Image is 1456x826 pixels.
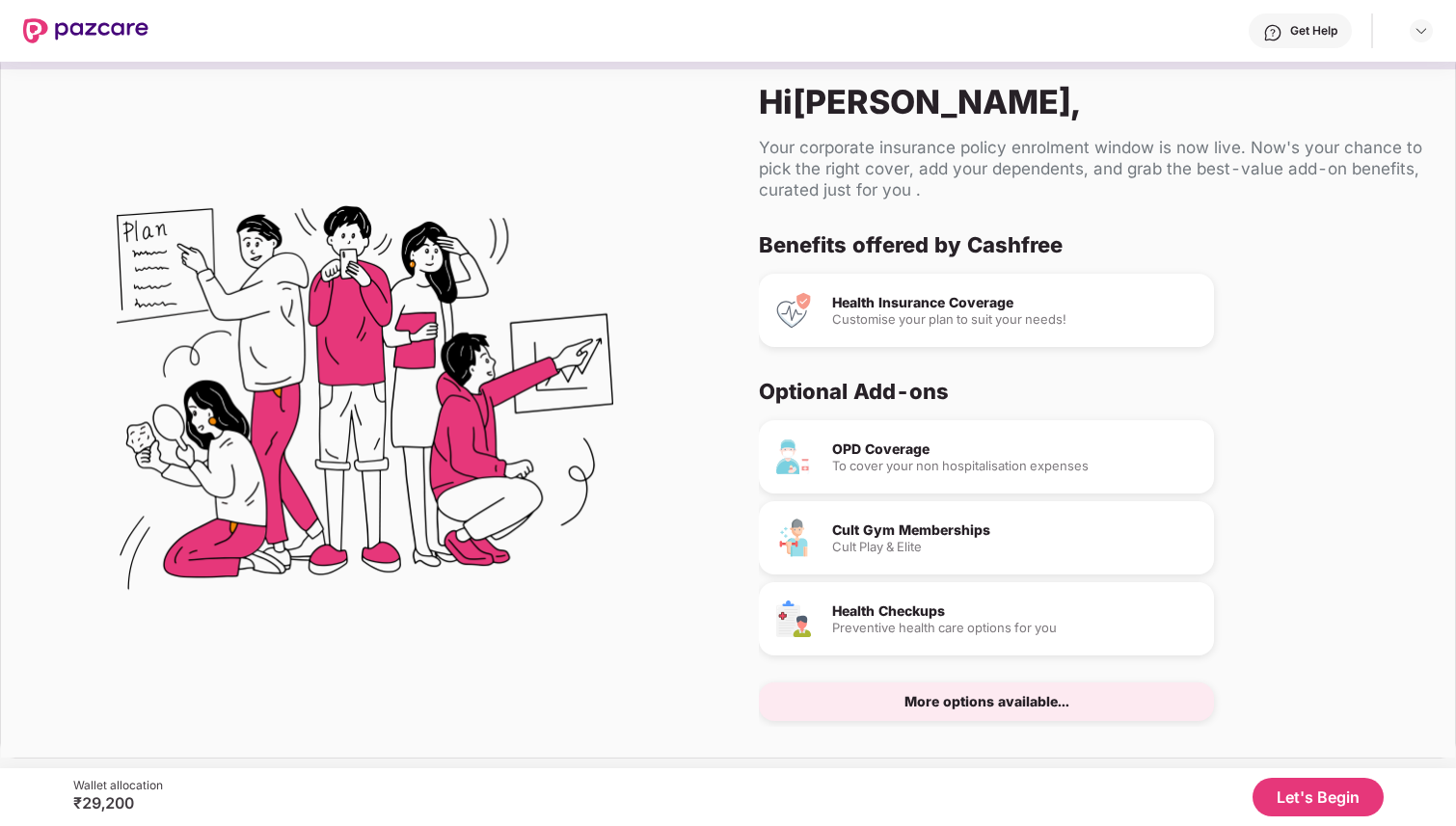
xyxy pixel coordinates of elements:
[774,291,813,330] img: Health Insurance Coverage
[774,600,813,638] img: Health Checkups
[904,695,1069,708] div: More options available...
[1290,23,1337,39] div: Get Help
[832,541,1199,553] div: Cult Play & Elite
[774,438,813,476] img: OPD Coverage
[832,523,1199,537] div: Cult Gym Memberships
[832,313,1199,326] div: Customise your plan to suit your needs!
[759,137,1424,200] div: Your corporate insurance policy enrolment window is now live. Now's your chance to pick the right...
[832,442,1199,456] div: OPD Coverage
[73,793,163,813] div: ₹29,200
[73,778,163,793] div: Wallet allocation
[23,18,148,43] img: New Pazcare Logo
[759,378,1409,405] div: Optional Add-ons
[832,296,1199,309] div: Health Insurance Coverage
[832,460,1199,472] div: To cover your non hospitalisation expenses
[1263,23,1282,42] img: svg+xml;base64,PHN2ZyBpZD0iSGVscC0zMngzMiIgeG1sbnM9Imh0dHA6Ly93d3cudzMub3JnLzIwMDAvc3ZnIiB3aWR0aD...
[1414,23,1429,39] img: svg+xml;base64,PHN2ZyBpZD0iRHJvcGRvd24tMzJ4MzIiIHhtbG5zPSJodHRwOi8vd3d3LnczLm9yZy8yMDAwL3N2ZyIgd2...
[1253,778,1384,816] button: Let's Begin
[832,604,1199,618] div: Health Checkups
[759,231,1409,258] div: Benefits offered by Cashfree
[117,156,613,653] img: Flex Benefits Illustration
[774,519,813,557] img: Cult Gym Memberships
[759,82,1424,121] div: Hi [PERSON_NAME] ,
[832,622,1199,634] div: Preventive health care options for you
